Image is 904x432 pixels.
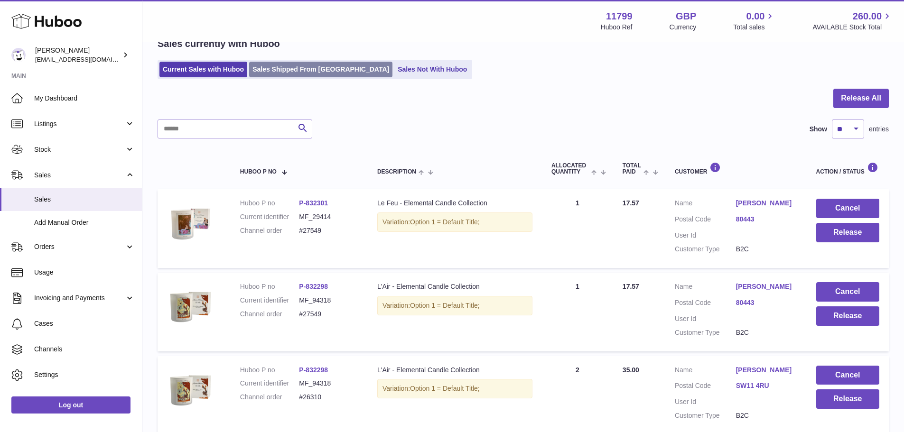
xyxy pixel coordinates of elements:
[377,366,532,375] div: L'Air - Elemental Candle Collection
[240,393,299,402] dt: Channel order
[34,345,135,354] span: Channels
[34,171,125,180] span: Sales
[675,298,736,310] dt: Postal Code
[240,366,299,375] dt: Huboo P no
[816,389,879,409] button: Release
[34,370,135,379] span: Settings
[810,125,827,134] label: Show
[11,396,130,414] a: Log out
[853,10,882,23] span: 260.00
[35,46,121,64] div: [PERSON_NAME]
[34,195,135,204] span: Sales
[736,411,797,420] dd: B2C
[158,37,280,50] h2: Sales currently with Huboo
[675,381,736,393] dt: Postal Code
[167,366,214,413] img: 2-4.png
[410,385,480,392] span: Option 1 = Default Title;
[736,282,797,291] a: [PERSON_NAME]
[299,379,358,388] dd: MF_94318
[240,226,299,235] dt: Channel order
[675,162,797,175] div: Customer
[377,296,532,315] div: Variation:
[675,411,736,420] dt: Customer Type
[812,10,893,32] a: 260.00 AVAILABLE Stock Total
[736,199,797,208] a: [PERSON_NAME]
[816,282,879,302] button: Cancel
[736,328,797,337] dd: B2C
[736,298,797,307] a: 80443
[240,199,299,208] dt: Huboo P no
[34,94,135,103] span: My Dashboard
[675,328,736,337] dt: Customer Type
[167,199,214,246] img: candle-product-pics-6.png
[34,145,125,154] span: Stock
[34,218,135,227] span: Add Manual Order
[675,231,736,240] dt: User Id
[542,189,613,268] td: 1
[299,199,328,207] a: P-832301
[394,62,470,77] a: Sales Not With Huboo
[35,55,140,63] span: [EMAIL_ADDRESS][DOMAIN_NAME]
[816,366,879,385] button: Cancel
[816,162,879,175] div: Action / Status
[377,379,532,398] div: Variation:
[34,319,135,328] span: Cases
[816,306,879,326] button: Release
[812,23,893,32] span: AVAILABLE Stock Total
[675,199,736,210] dt: Name
[240,169,277,175] span: Huboo P no
[736,366,797,375] a: [PERSON_NAME]
[675,282,736,294] dt: Name
[869,125,889,134] span: entries
[299,366,328,374] a: P-832298
[249,62,392,77] a: Sales Shipped From [GEOGRAPHIC_DATA]
[623,163,641,175] span: Total paid
[675,215,736,226] dt: Postal Code
[670,23,697,32] div: Currency
[159,62,247,77] a: Current Sales with Huboo
[676,10,696,23] strong: GBP
[167,282,214,330] img: 2-4.png
[34,268,135,277] span: Usage
[601,23,633,32] div: Huboo Ref
[675,314,736,323] dt: User Id
[299,212,358,221] dd: MF_29414
[240,282,299,291] dt: Huboo P no
[299,226,358,235] dd: #27549
[240,379,299,388] dt: Current identifier
[299,283,328,290] a: P-832298
[240,212,299,221] dt: Current identifier
[240,310,299,319] dt: Channel order
[736,381,797,390] a: SW11 4RU
[733,23,775,32] span: Total sales
[377,282,532,291] div: L'Air - Elemental Candle Collection
[733,10,775,32] a: 0.00 Total sales
[675,245,736,254] dt: Customer Type
[377,199,532,208] div: Le Feu - Elemental Candle Collection
[299,296,358,305] dd: MF_94318
[551,163,589,175] span: ALLOCATED Quantity
[377,169,416,175] span: Description
[623,366,639,374] span: 35.00
[736,245,797,254] dd: B2C
[816,223,879,242] button: Release
[11,48,26,62] img: internalAdmin-11799@internal.huboo.com
[833,89,889,108] button: Release All
[410,218,480,226] span: Option 1 = Default Title;
[736,215,797,224] a: 80443
[34,242,125,251] span: Orders
[606,10,633,23] strong: 11799
[675,397,736,406] dt: User Id
[299,393,358,402] dd: #26310
[746,10,765,23] span: 0.00
[816,199,879,218] button: Cancel
[623,283,639,290] span: 17.57
[675,366,736,377] dt: Name
[542,273,613,351] td: 1
[34,294,125,303] span: Invoicing and Payments
[410,302,480,309] span: Option 1 = Default Title;
[299,310,358,319] dd: #27549
[240,296,299,305] dt: Current identifier
[623,199,639,207] span: 17.57
[34,119,125,129] span: Listings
